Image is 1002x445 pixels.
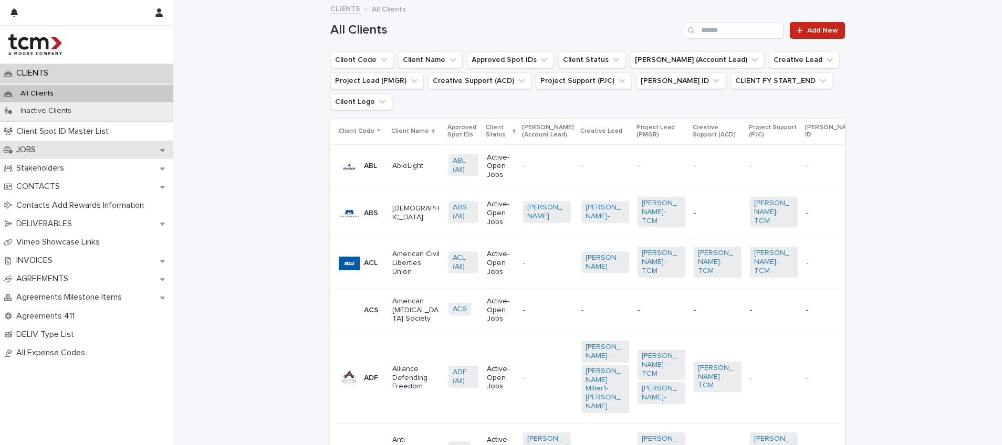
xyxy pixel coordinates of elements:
[453,156,474,174] a: ABL (All)
[522,122,574,141] p: [PERSON_NAME] (Account Lead)
[536,72,632,89] button: Project Support (PJC)
[638,162,685,171] p: -
[330,332,930,424] tr: ADFAlliance Defending FreedomADF (All) Active-Open Jobs-[PERSON_NAME]- [PERSON_NAME] Miller1-[PER...
[392,250,440,276] p: American Civil Liberties Union
[698,249,737,275] a: [PERSON_NAME]-TCM
[453,203,474,221] a: ABS (All)
[487,153,515,179] p: Active-Open Jobs
[581,162,629,171] p: -
[453,368,474,386] a: ADF (All)
[642,199,681,225] a: [PERSON_NAME]-TCM
[581,306,629,315] p: -
[754,249,794,275] a: [PERSON_NAME]-TCM
[750,374,798,383] p: -
[586,367,625,411] a: [PERSON_NAME] Miller1-[PERSON_NAME]
[487,297,515,323] p: Active-Open Jobs
[339,125,374,137] p: Client Code
[8,34,62,55] img: 4hMmSqQkux38exxPVZHQ
[12,311,83,321] p: Agreements 411
[330,72,424,89] button: Project Lead (PMGR)
[487,250,515,276] p: Active-Open Jobs
[806,160,810,171] p: -
[586,343,625,361] a: [PERSON_NAME]-
[392,297,440,323] p: American [MEDICAL_DATA] Society
[636,122,686,141] p: Project Lead (PMGR)
[330,238,930,288] tr: ACLAmerican Civil Liberties UnionACL (All) Active-Open Jobs-[PERSON_NAME] [PERSON_NAME]-TCM [PERS...
[586,203,625,221] a: [PERSON_NAME]-
[372,3,406,14] p: All Clients
[642,249,681,275] a: [PERSON_NAME]-TCM
[638,306,685,315] p: -
[558,51,626,68] button: Client Status
[527,203,567,221] a: [PERSON_NAME]
[749,122,799,141] p: Project Support (PJC)
[580,125,622,137] p: Creative Lead
[392,365,440,391] p: Alliance Defending Freedom
[486,122,510,141] p: Client Status
[330,2,360,14] a: CLIENTS
[769,51,840,68] button: Creative Lead
[487,200,515,226] p: Active-Open Jobs
[754,199,794,225] a: [PERSON_NAME]-TCM
[586,253,625,271] a: [PERSON_NAME]
[694,306,742,315] p: -
[12,219,80,229] p: DELIVERABLES
[12,107,80,115] p: Inactive Clients
[12,68,57,78] p: CLIENTS
[428,72,531,89] button: Creative Support (ACD)
[523,259,571,268] p: -
[12,330,82,340] p: DELIV Type List
[807,27,838,34] span: Add New
[523,306,571,315] p: -
[642,352,681,378] a: [PERSON_NAME]-TCM
[684,22,784,39] input: Search
[698,364,737,390] a: [PERSON_NAME] -TCM
[693,122,743,141] p: Creative Support (ACD)
[750,306,798,315] p: -
[12,256,61,266] p: INVOICES
[487,365,515,391] p: Active-Open Jobs
[694,209,742,218] p: -
[12,200,152,210] p: Contacts Add Rewards Information
[523,162,571,171] p: -
[364,259,378,268] p: ACL
[330,51,394,68] button: Client Code
[447,122,479,141] p: Approved Spot IDs
[330,23,680,38] h1: All Clients
[330,144,930,188] tr: ABLAbleLightABL (All) Active-Open Jobs------- -
[12,126,117,136] p: Client Spot ID Master List
[12,292,130,302] p: Agreements Milestone Items
[364,209,378,218] p: ABS
[453,253,474,271] a: ACL (All)
[330,188,930,238] tr: ABS[DEMOGRAPHIC_DATA]ABS (All) Active-Open Jobs[PERSON_NAME] [PERSON_NAME]- [PERSON_NAME]-TCM -[P...
[806,257,810,268] p: -
[12,182,68,192] p: CONTACTS
[391,125,429,137] p: Client Name
[392,162,440,171] p: AbleLight
[467,51,554,68] button: Approved Spot IDs
[12,274,77,284] p: AGREEMENTS
[392,204,440,222] p: [DEMOGRAPHIC_DATA]
[330,93,392,110] button: Client Logo
[806,207,810,218] p: -
[790,22,845,39] a: Add New
[364,306,379,315] p: ACS
[12,237,108,247] p: Vimeo Showcase Links
[642,384,681,402] a: [PERSON_NAME]-
[398,51,463,68] button: Client Name
[730,72,833,89] button: CLIENT FY START_END
[453,305,467,314] a: ACS
[806,372,810,383] p: -
[12,348,93,358] p: All Expense Codes
[12,145,44,155] p: JOBS
[330,288,930,332] tr: ACSAmerican [MEDICAL_DATA] SocietyACS Active-Open Jobs------- -
[364,374,378,383] p: ADF
[750,162,798,171] p: -
[694,162,742,171] p: -
[12,89,62,98] p: All Clients
[636,72,726,89] button: Neilson ID
[12,163,72,173] p: Stakeholders
[805,122,857,141] p: [PERSON_NAME] ID
[523,374,571,383] p: -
